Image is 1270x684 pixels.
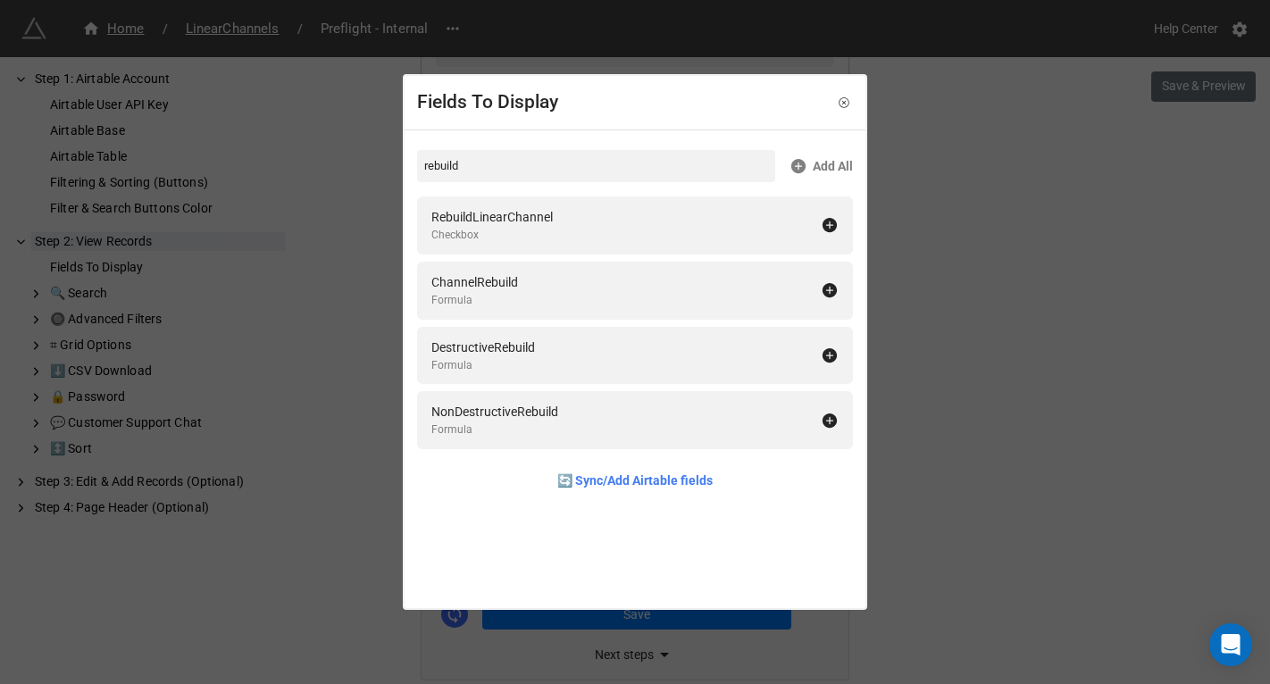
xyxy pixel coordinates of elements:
div: Checkbox [431,227,553,244]
div: ChannelRebuild [431,272,518,292]
div: DestructiveRebuild [431,338,535,357]
a: 🔄 Sync/Add Airtable fields [557,471,713,490]
input: Search... [417,150,775,182]
div: RebuildLinearChannel [431,207,553,227]
div: NonDestructiveRebuild [431,402,558,421]
div: Formula [431,357,535,374]
div: Formula [431,421,558,438]
div: Formula [431,292,518,309]
div: Open Intercom Messenger [1209,623,1252,666]
div: Fields To Display [417,88,558,117]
